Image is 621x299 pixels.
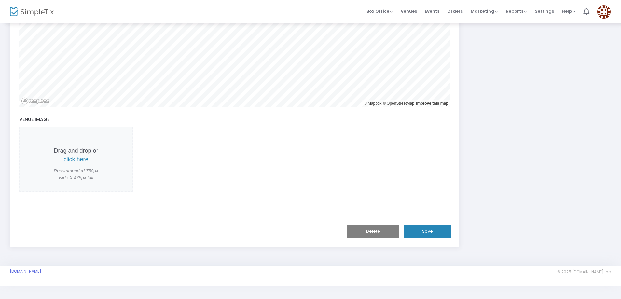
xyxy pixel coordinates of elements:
[364,101,382,106] a: Mapbox
[562,8,575,14] span: Help
[19,116,49,123] span: Venue Image
[347,225,399,238] button: Delete
[49,146,103,164] p: Drag and drop or
[64,156,89,163] span: click here
[557,269,611,275] span: © 2025 [DOMAIN_NAME] Inc.
[471,8,498,14] span: Marketing
[21,97,50,105] a: Mapbox logo
[10,269,41,274] a: [DOMAIN_NAME]
[447,3,463,20] span: Orders
[425,3,439,20] span: Events
[404,225,451,238] button: Save
[366,8,393,14] span: Box Office
[383,101,414,106] a: OpenStreetMap
[49,168,103,181] span: Recommended 750px wide X 475px tall
[401,3,417,20] span: Venues
[506,8,527,14] span: Reports
[416,101,448,106] a: Improve this map
[535,3,554,20] span: Settings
